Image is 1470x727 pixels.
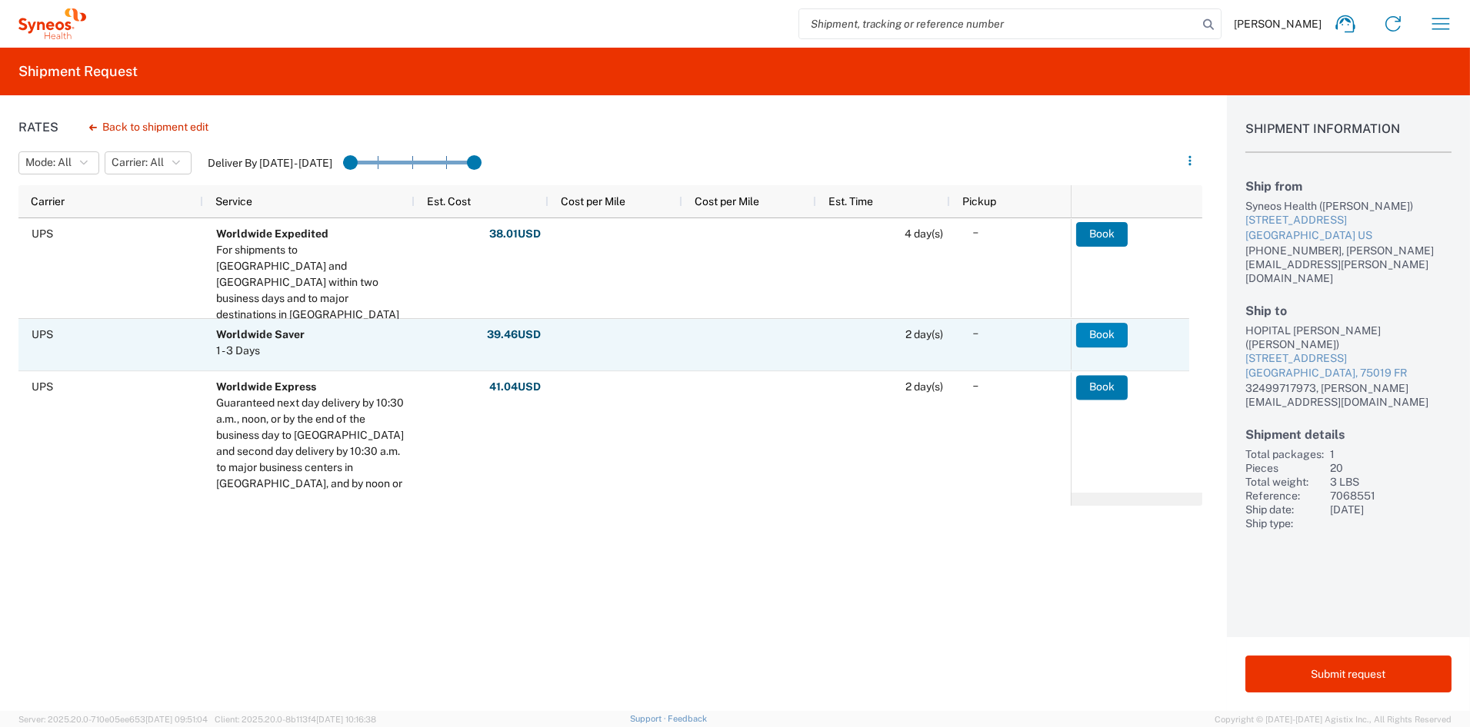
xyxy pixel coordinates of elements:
[1245,656,1452,692] button: Submit request
[18,151,99,174] button: Mode: All
[105,151,192,174] button: Carrier: All
[1076,222,1128,247] button: Book
[1245,351,1452,381] a: [STREET_ADDRESS][GEOGRAPHIC_DATA], 75019 FR
[32,227,53,240] span: UPS
[1234,17,1322,31] span: [PERSON_NAME]
[1245,366,1452,381] div: [GEOGRAPHIC_DATA], 75019 FR
[1245,304,1452,318] h2: Ship to
[1330,489,1452,503] div: 7068551
[1330,475,1452,489] div: 3 LBS
[1245,179,1452,194] h2: Ship from
[1245,199,1452,213] div: Syneos Health ([PERSON_NAME])
[1330,447,1452,461] div: 1
[1245,228,1452,244] div: [GEOGRAPHIC_DATA] US
[32,328,53,340] span: UPS
[668,714,707,723] a: Feedback
[486,323,542,347] button: 39.46USD
[695,195,759,207] span: Cost per Mile
[18,120,58,134] h1: Rates
[1245,427,1452,442] h2: Shipment details
[561,195,625,207] span: Cost per Mile
[905,227,943,240] span: 4 day(s)
[905,328,943,340] span: 2 day(s)
[1076,323,1128,347] button: Book
[1330,503,1452,516] div: [DATE]
[31,195,65,207] span: Carrier
[216,242,408,355] div: For shipments to Canada and Mexico within two business days and to major destinations in Europe a...
[216,380,316,393] b: Worldwide Express
[1215,712,1452,726] span: Copyright © [DATE]-[DATE] Agistix Inc., All Rights Reserved
[828,195,873,207] span: Est. Time
[216,227,328,240] b: Worldwide Expedited
[18,715,208,724] span: Server: 2025.20.0-710e05ee653
[489,227,541,241] strong: 38.01 USD
[216,395,408,524] div: Guaranteed next day delivery by 10:30 a.m., noon, or by the end of the business day to Canada and...
[1330,461,1452,475] div: 20
[427,195,471,207] span: Est. Cost
[488,375,542,400] button: 41.04USD
[1245,475,1324,489] div: Total weight:
[962,195,996,207] span: Pickup
[1245,213,1452,228] div: [STREET_ADDRESS]
[1076,375,1128,400] button: Book
[630,714,668,723] a: Support
[208,156,332,170] label: Deliver By [DATE] - [DATE]
[112,155,164,170] span: Carrier: All
[1245,121,1452,153] h1: Shipment Information
[216,343,305,359] div: 1 - 3 Days
[32,380,53,393] span: UPS
[18,62,138,81] h2: Shipment Request
[145,715,208,724] span: [DATE] 09:51:04
[215,195,252,207] span: Service
[799,9,1198,38] input: Shipment, tracking or reference number
[905,380,943,393] span: 2 day(s)
[316,715,376,724] span: [DATE] 10:16:38
[1245,516,1324,530] div: Ship type:
[488,222,542,247] button: 38.01USD
[1245,213,1452,243] a: [STREET_ADDRESS][GEOGRAPHIC_DATA] US
[1245,351,1452,367] div: [STREET_ADDRESS]
[216,328,305,340] b: Worldwide Saver
[1245,244,1452,285] div: [PHONE_NUMBER], [PERSON_NAME][EMAIL_ADDRESS][PERSON_NAME][DOMAIN_NAME]
[25,155,72,170] span: Mode: All
[487,327,541,342] strong: 39.46 USD
[1245,447,1324,461] div: Total packages:
[1245,503,1324,516] div: Ship date:
[77,114,221,141] button: Back to shipment edit
[1245,461,1324,475] div: Pieces
[1245,324,1452,351] div: HOPITAL [PERSON_NAME] ([PERSON_NAME])
[1245,381,1452,409] div: 32499717973, [PERSON_NAME][EMAIL_ADDRESS][DOMAIN_NAME]
[215,715,376,724] span: Client: 2025.20.0-8b113f4
[1245,489,1324,503] div: Reference:
[489,380,541,394] strong: 41.04 USD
